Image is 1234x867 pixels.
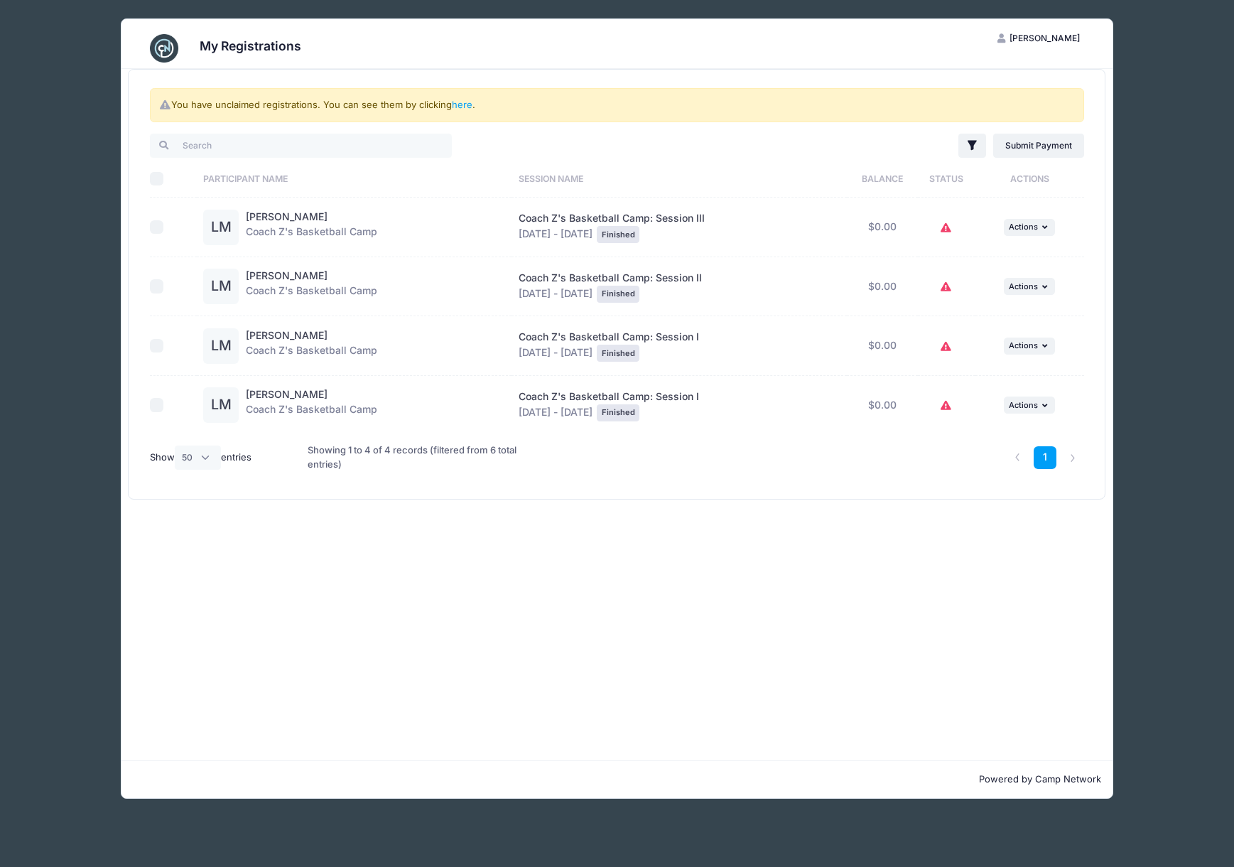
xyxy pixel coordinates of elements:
[519,389,840,421] div: [DATE] - [DATE]
[1009,400,1038,410] span: Actions
[203,269,239,304] div: LM
[203,328,239,364] div: LM
[519,330,840,362] div: [DATE] - [DATE]
[308,434,531,480] div: Showing 1 to 4 of 4 records (filtered from 6 total entries)
[246,210,377,245] div: Coach Z's Basketball Camp
[246,269,328,281] a: [PERSON_NAME]
[203,387,239,423] div: LM
[597,345,639,362] div: Finished
[1004,278,1055,295] button: Actions
[150,446,252,470] label: Show entries
[597,226,639,243] div: Finished
[918,160,975,198] th: Status: activate to sort column ascending
[847,198,918,257] td: $0.00
[452,99,472,110] a: here
[847,160,918,198] th: Balance: activate to sort column ascending
[200,38,301,53] h3: My Registrations
[985,26,1092,50] button: [PERSON_NAME]
[519,271,840,303] div: [DATE] - [DATE]
[1009,222,1038,232] span: Actions
[150,88,1085,122] div: You have unclaimed registrations. You can see them by clicking .
[246,388,328,400] a: [PERSON_NAME]
[1009,340,1038,350] span: Actions
[847,376,918,435] td: $0.00
[203,399,239,411] a: LM
[246,329,328,341] a: [PERSON_NAME]
[993,134,1085,158] a: Submit Payment
[150,134,452,158] input: Search
[597,286,639,303] div: Finished
[203,340,239,352] a: LM
[1009,281,1038,291] span: Actions
[246,328,377,364] div: Coach Z's Basketball Camp
[1004,397,1055,414] button: Actions
[847,257,918,317] td: $0.00
[512,160,847,198] th: Session Name: activate to sort column ascending
[975,160,1085,198] th: Actions: activate to sort column ascending
[150,160,197,198] th: Select All
[246,269,377,304] div: Coach Z's Basketball Camp
[246,387,377,423] div: Coach Z's Basketball Camp
[203,210,239,245] div: LM
[519,212,705,224] span: Coach Z's Basketball Camp: Session III
[175,446,222,470] select: Showentries
[519,390,699,402] span: Coach Z's Basketball Camp: Session I
[133,772,1101,787] p: Powered by Camp Network
[1010,33,1080,43] span: [PERSON_NAME]
[1004,219,1055,236] button: Actions
[203,222,239,234] a: LM
[246,210,328,222] a: [PERSON_NAME]
[197,160,512,198] th: Participant Name: activate to sort column ascending
[1034,446,1057,470] a: 1
[519,211,840,243] div: [DATE] - [DATE]
[597,404,639,421] div: Finished
[1004,338,1055,355] button: Actions
[519,271,702,284] span: Coach Z's Basketball Camp: Session II
[519,330,699,343] span: Coach Z's Basketball Camp: Session I
[150,34,178,63] img: CampNetwork
[203,281,239,293] a: LM
[847,316,918,376] td: $0.00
